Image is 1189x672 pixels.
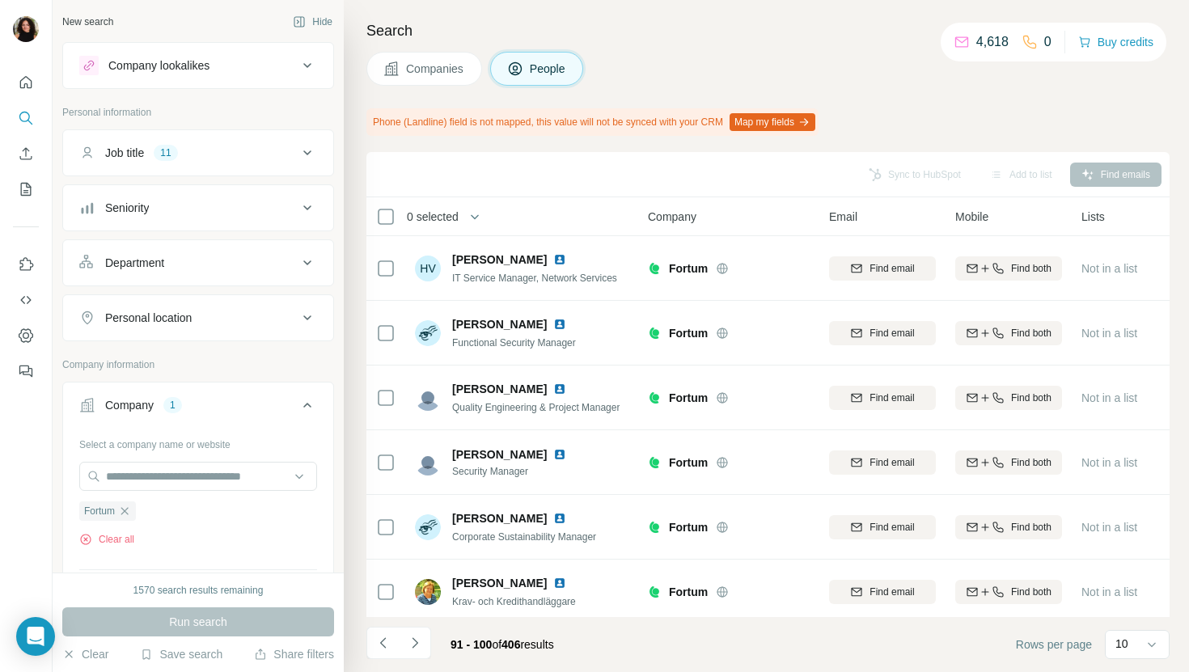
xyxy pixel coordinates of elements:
[648,262,661,275] img: Logo of Fortum
[415,256,441,281] div: HV
[648,327,661,340] img: Logo of Fortum
[1081,262,1137,275] span: Not in a list
[829,450,936,475] button: Find email
[415,450,441,475] img: Avatar
[829,580,936,604] button: Find email
[452,596,576,607] span: Krav- och Kredithandläggare
[1011,261,1051,276] span: Find both
[415,385,441,411] img: Avatar
[553,448,566,461] img: LinkedIn logo
[452,446,547,463] span: [PERSON_NAME]
[452,531,596,543] span: Corporate Sustainability Manager
[955,209,988,225] span: Mobile
[553,512,566,525] img: LinkedIn logo
[870,455,914,470] span: Find email
[16,617,55,656] div: Open Intercom Messenger
[105,310,192,326] div: Personal location
[648,456,661,469] img: Logo of Fortum
[451,638,554,651] span: results
[63,133,333,172] button: Job title11
[870,261,914,276] span: Find email
[530,61,567,77] span: People
[829,256,936,281] button: Find email
[154,146,177,160] div: 11
[955,386,1062,410] button: Find both
[281,10,344,34] button: Hide
[553,382,566,395] img: LinkedIn logo
[648,391,661,404] img: Logo of Fortum
[648,585,661,598] img: Logo of Fortum
[870,326,914,340] span: Find email
[105,397,154,413] div: Company
[62,105,334,120] p: Personal information
[108,57,209,74] div: Company lookalikes
[1115,636,1128,652] p: 10
[63,386,333,431] button: Company1
[366,19,1170,42] h4: Search
[648,521,661,534] img: Logo of Fortum
[1011,520,1051,535] span: Find both
[648,209,696,225] span: Company
[13,250,39,279] button: Use Surfe on LinkedIn
[452,464,586,479] span: Security Manager
[870,520,914,535] span: Find email
[501,638,520,651] span: 406
[13,321,39,350] button: Dashboard
[133,583,264,598] div: 1570 search results remaining
[955,450,1062,475] button: Find both
[84,504,115,518] span: Fortum
[669,454,708,471] span: Fortum
[13,285,39,315] button: Use Surfe API
[452,381,547,397] span: [PERSON_NAME]
[452,251,547,268] span: [PERSON_NAME]
[669,519,708,535] span: Fortum
[955,580,1062,604] button: Find both
[452,510,547,526] span: [PERSON_NAME]
[1081,327,1137,340] span: Not in a list
[105,255,164,271] div: Department
[829,386,936,410] button: Find email
[406,61,465,77] span: Companies
[1081,391,1137,404] span: Not in a list
[1016,636,1092,653] span: Rows per page
[13,139,39,168] button: Enrich CSV
[79,532,134,547] button: Clear all
[870,585,914,599] span: Find email
[415,320,441,346] img: Avatar
[105,200,149,216] div: Seniority
[1011,391,1051,405] span: Find both
[399,627,431,659] button: Navigate to next page
[140,646,222,662] button: Save search
[13,175,39,204] button: My lists
[829,515,936,539] button: Find email
[730,113,815,131] button: Map my fields
[62,357,334,372] p: Company information
[976,32,1009,52] p: 4,618
[163,398,182,412] div: 1
[1011,455,1051,470] span: Find both
[13,68,39,97] button: Quick start
[415,514,441,540] img: Avatar
[451,638,492,651] span: 91 - 100
[63,46,333,85] button: Company lookalikes
[63,298,333,337] button: Personal location
[452,575,547,591] span: [PERSON_NAME]
[955,515,1062,539] button: Find both
[1011,326,1051,340] span: Find both
[452,337,576,349] span: Functional Security Manager
[452,273,617,284] span: IT Service Manager, Network Services
[669,390,708,406] span: Fortum
[13,357,39,386] button: Feedback
[1078,31,1153,53] button: Buy credits
[669,260,708,277] span: Fortum
[829,209,857,225] span: Email
[492,638,501,651] span: of
[553,253,566,266] img: LinkedIn logo
[62,15,113,29] div: New search
[955,321,1062,345] button: Find both
[870,391,914,405] span: Find email
[63,188,333,227] button: Seniority
[955,256,1062,281] button: Find both
[366,108,819,136] div: Phone (Landline) field is not mapped, this value will not be synced with your CRM
[79,431,317,452] div: Select a company name or website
